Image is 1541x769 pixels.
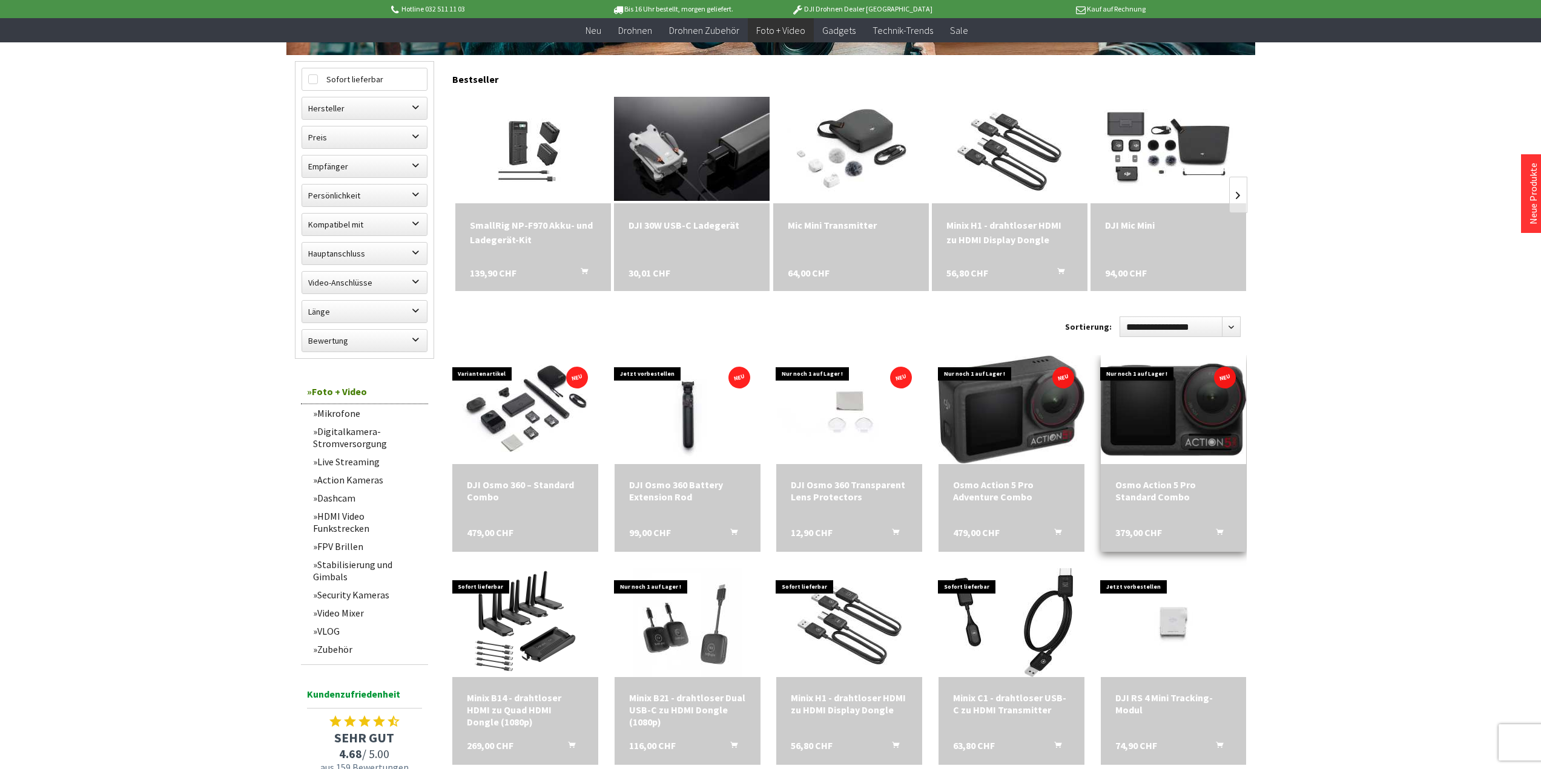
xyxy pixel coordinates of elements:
[629,526,671,538] span: 99,00 CHF
[864,18,942,43] a: Technik-Trends
[791,479,908,503] div: DJI Osmo 360 Transparent Lens Protectors
[307,555,428,586] a: Stabilisierung und Gimbals
[470,218,596,247] div: SmallRig NP-F970 Akku- und Ladegerät-Kit
[614,97,770,200] img: DJI 30W USB-C Ladegerät
[1105,266,1147,280] span: 94,00 CHF
[814,18,864,43] a: Gadgets
[953,692,1070,716] div: Minix C1 - drahtloser USB-C zu HDMI Transmitter
[716,739,745,755] button: In den Warenkorb
[942,18,977,43] a: Sale
[791,692,908,716] div: Minix H1 - drahtloser HDMI zu HDMI Display Dongle
[302,97,427,119] label: Hersteller
[953,479,1070,503] div: Osmo Action 5 Pro Adventure Combo
[1201,526,1230,542] button: In den Warenkorb
[577,18,610,43] a: Neu
[470,266,516,280] span: 139,90 CHF
[307,489,428,507] a: Dashcam
[302,272,427,293] label: Video-Anschlüsse
[791,526,833,538] span: 12,90 CHF
[873,24,933,36] span: Technik-Trends
[307,453,428,471] a: Live Streaming
[478,94,587,203] img: SmallRig NP-F970 Akku- und Ladegerät-Kit
[788,218,914,232] div: Mic Mini Transmitter
[791,692,908,716] a: Minix H1 - drahtloser HDMI zu HDMI Display Dongle 56,80 CHF In den Warenkorb
[467,739,513,751] span: 269,00 CHF
[669,24,739,36] span: Drohnen Zubehör
[791,479,908,503] a: DJI Osmo 360 Transparent Lens Protectors 12,90 CHF In den Warenkorb
[629,266,670,280] span: 30,01 CHF
[566,266,595,281] button: In den Warenkorb
[661,18,748,43] a: Drohnen Zubehör
[307,404,428,422] a: Mikrofone
[389,2,578,16] p: Hotline 032 511 11 03
[1115,479,1232,503] div: Osmo Action 5 Pro Standard Combo
[615,355,760,464] img: DJI Osmo 360 Battery Extension Rod
[307,507,428,537] a: HDMI Video Funkstrecken
[950,24,968,36] span: Sale
[302,126,427,148] label: Preis
[467,479,584,503] a: DJI Osmo 360 – Standard Combo 479,00 CHF
[788,266,830,280] span: 64,00 CHF
[302,214,427,235] label: Kompatibel mit
[452,61,1247,91] div: Bestseller
[777,355,922,464] img: DJI Osmo 360 Transparent Lens Protectors
[716,526,745,542] button: In den Warenkorb
[553,739,582,755] button: In den Warenkorb
[1115,479,1232,503] a: Osmo Action 5 Pro Standard Combo 379,00 CHF In den Warenkorb
[452,355,598,464] img: DJI Osmo 360 – Standard Combo
[953,479,1070,503] a: Osmo Action 5 Pro Adventure Combo 479,00 CHF In den Warenkorb
[302,68,427,90] label: Sofort lieferbar
[618,24,652,36] span: Drohnen
[1115,692,1232,716] div: DJI RS 4 Mini Tracking-Modul
[1115,526,1162,538] span: 379,00 CHF
[629,479,746,503] a: DJI Osmo 360 Battery Extension Rod 99,00 CHF In den Warenkorb
[939,356,1084,463] img: Osmo Action 5 Pro Adventure Combo
[307,604,428,622] a: Video Mixer
[307,422,428,453] a: Digitalkamera-Stromversorgung
[302,330,427,352] label: Bewertung
[470,218,596,247] a: SmallRig NP-F970 Akku- und Ladegerät-Kit 139,90 CHF In den Warenkorb
[467,692,584,728] a: Minix B14 - drahtloser HDMI zu Quad HDMI Dongle (1080p) 269,00 CHF In den Warenkorb
[946,266,988,280] span: 56,80 CHF
[301,379,428,404] a: Foto + Video
[795,568,904,677] img: Minix H1 - drahtloser HDMI zu HDMI Display Dongle
[1101,364,1247,456] img: Osmo Action 5 Pro Standard Combo
[302,155,427,177] label: Empfänger
[629,692,746,728] div: Minix B21 - drahtloser Dual USB-C zu HDMI Dongle (1080p)
[877,526,906,542] button: In den Warenkorb
[877,739,906,755] button: In den Warenkorb
[1201,739,1230,755] button: In den Warenkorb
[629,218,755,232] a: DJI 30W USB-C Ladegerät 30,01 CHF
[467,526,513,538] span: 479,00 CHF
[756,24,805,36] span: Foto + Video
[307,537,428,555] a: FPV Brillen
[629,479,746,503] div: DJI Osmo 360 Battery Extension Rod
[1105,218,1232,232] a: DJI Mic Mini 94,00 CHF
[629,692,746,728] a: Minix B21 - drahtloser Dual USB-C zu HDMI Dongle (1080p) 116,00 CHF In den Warenkorb
[1104,94,1233,203] img: DJI Mic Mini
[307,586,428,604] a: Security Kameras
[953,692,1070,716] a: Minix C1 - drahtloser USB-C zu HDMI Transmitter 63,80 CHF In den Warenkorb
[791,739,833,751] span: 56,80 CHF
[953,526,1000,538] span: 479,00 CHF
[307,640,428,658] a: Zubehör
[307,686,422,708] span: Kundenzufriedenheit
[586,24,601,36] span: Neu
[307,471,428,489] a: Action Kameras
[957,2,1146,16] p: Kauf auf Rechnung
[1101,568,1246,677] img: DJI RS 4 Mini Tracking-Modul
[302,243,427,264] label: Hauptanschluss
[1065,317,1112,336] label: Sortierung:
[953,739,995,751] span: 63,80 CHF
[1043,266,1072,281] button: In den Warenkorb
[946,218,1073,247] a: Minix H1 - drahtloser HDMI zu HDMI Display Dongle 56,80 CHF In den Warenkorb
[1115,739,1157,751] span: 74,90 CHF
[946,218,1073,247] div: Minix H1 - drahtloser HDMI zu HDMI Display Dongle
[633,568,742,677] img: Minix B21 - drahtloser Dual USB-C zu HDMI Dongle (1080p)
[767,2,956,16] p: DJI Drohnen Dealer [GEOGRAPHIC_DATA]
[950,568,1073,677] img: Minix C1 - drahtloser USB-C zu HDMI Transmitter
[301,746,428,761] span: / 5.00
[467,692,584,728] div: Minix B14 - drahtloser HDMI zu Quad HDMI Dongle (1080p)
[1527,163,1539,224] a: Neue Produkte
[302,185,427,206] label: Persönlichkeit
